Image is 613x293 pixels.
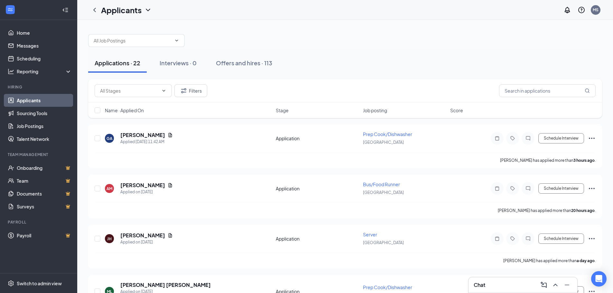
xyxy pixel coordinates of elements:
span: Job posting [363,107,387,114]
svg: Note [493,236,501,241]
span: Server [363,232,377,237]
a: Job Postings [17,120,72,133]
a: Sourcing Tools [17,107,72,120]
div: GA [107,136,112,141]
svg: ChevronDown [161,88,166,93]
h5: [PERSON_NAME] [PERSON_NAME] [120,281,211,288]
div: Application [276,235,359,242]
svg: Tag [509,186,516,191]
span: Name · Applied On [105,107,144,114]
h1: Applicants [101,5,142,15]
svg: ChatInactive [524,136,532,141]
b: a day ago [577,258,595,263]
div: Applied [DATE] 11:42 AM [120,139,173,145]
div: Reporting [17,68,72,75]
h5: [PERSON_NAME] [120,232,165,239]
div: MS [593,7,599,13]
a: Home [17,26,72,39]
svg: Settings [8,280,14,287]
a: Scheduling [17,52,72,65]
svg: ChevronDown [174,38,179,43]
a: PayrollCrown [17,229,72,242]
div: Team Management [8,152,70,157]
button: ChevronUp [550,280,561,290]
svg: Notifications [563,6,571,14]
svg: Document [168,183,173,188]
div: Offers and hires · 113 [216,59,272,67]
div: Applied on [DATE] [120,189,173,195]
a: Messages [17,39,72,52]
h3: Chat [474,281,485,288]
span: [GEOGRAPHIC_DATA] [363,240,404,245]
button: Schedule Interview [538,233,584,244]
svg: Minimize [563,281,571,289]
p: [PERSON_NAME] has applied more than . [503,258,596,263]
div: Interviews · 0 [160,59,197,67]
div: Application [276,185,359,192]
input: All Stages [100,87,159,94]
input: Search in applications [499,84,596,97]
div: Applications · 22 [95,59,140,67]
svg: ChatInactive [524,236,532,241]
h5: [PERSON_NAME] [120,182,165,189]
div: AM [107,186,112,191]
div: Hiring [8,84,70,90]
button: Schedule Interview [538,133,584,143]
p: [PERSON_NAME] has applied more than . [500,158,596,163]
div: Application [276,135,359,142]
button: ComposeMessage [539,280,549,290]
div: Payroll [8,219,70,225]
svg: Document [168,233,173,238]
div: Applied on [DATE] [120,239,173,245]
svg: Ellipses [588,235,596,243]
b: 3 hours ago [573,158,595,163]
span: Score [450,107,463,114]
a: DocumentsCrown [17,187,72,200]
svg: ChatInactive [524,186,532,191]
span: Prep Cook/Dishwasher [363,284,412,290]
svg: WorkstreamLogo [7,6,14,13]
h5: [PERSON_NAME] [120,132,165,139]
span: Bus/Food Runner [363,181,400,187]
svg: ChevronLeft [91,6,98,14]
div: Switch to admin view [17,280,62,287]
svg: Note [493,186,501,191]
svg: Ellipses [588,185,596,192]
span: [GEOGRAPHIC_DATA] [363,190,404,195]
a: Talent Network [17,133,72,145]
svg: Collapse [62,7,69,13]
svg: Note [493,136,501,141]
a: OnboardingCrown [17,161,72,174]
svg: Tag [509,236,516,241]
button: Minimize [562,280,572,290]
a: SurveysCrown [17,200,72,213]
svg: Ellipses [588,134,596,142]
button: Schedule Interview [538,183,584,194]
div: Open Intercom Messenger [591,271,607,287]
svg: Filter [180,87,188,95]
b: 20 hours ago [571,208,595,213]
span: Prep Cook/Dishwasher [363,131,412,137]
span: [GEOGRAPHIC_DATA] [363,140,404,145]
a: Applicants [17,94,72,107]
a: TeamCrown [17,174,72,187]
p: [PERSON_NAME] has applied more than . [498,208,596,213]
svg: Analysis [8,68,14,75]
svg: ChevronDown [144,6,152,14]
input: All Job Postings [94,37,172,44]
svg: Document [168,133,173,138]
svg: ChevronUp [552,281,559,289]
svg: Tag [509,136,516,141]
span: Stage [276,107,289,114]
svg: QuestionInfo [578,6,585,14]
button: Filter Filters [174,84,207,97]
svg: MagnifyingGlass [585,88,590,93]
svg: ComposeMessage [540,281,548,289]
div: JH [107,236,112,242]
